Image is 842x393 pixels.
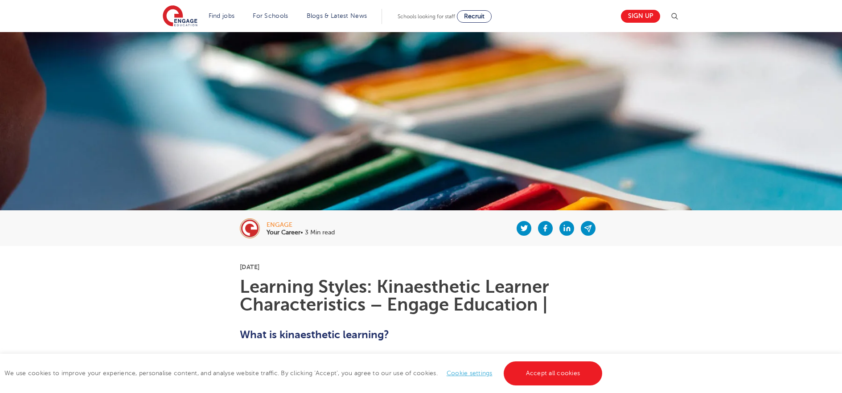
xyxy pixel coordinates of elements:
[504,361,603,385] a: Accept all cookies
[267,222,335,228] div: engage
[240,278,602,314] h1: Learning Styles: Kinaesthetic Learner Characteristics – Engage Education |
[267,229,335,236] p: • 3 Min read
[267,229,300,236] b: Your Career
[209,12,235,19] a: Find jobs
[464,13,485,20] span: Recruit
[447,370,493,377] a: Cookie settings
[398,13,455,20] span: Schools looking for staff
[307,12,367,19] a: Blogs & Latest News
[240,327,602,342] h2: What is kinaesthetic learning?
[621,10,660,23] a: Sign up
[4,370,604,377] span: We use cookies to improve your experience, personalise content, and analyse website traffic. By c...
[163,5,197,28] img: Engage Education
[457,10,492,23] a: Recruit
[240,264,602,270] p: [DATE]
[253,12,288,19] a: For Schools
[240,353,584,385] span: Kinaesthetic Learning is a specific style of learning, we all have preferred learning styles that...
